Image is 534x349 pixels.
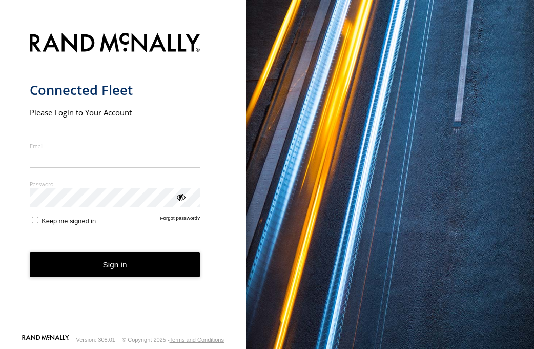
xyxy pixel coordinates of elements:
[160,215,200,225] a: Forgot password?
[30,180,200,188] label: Password
[30,142,200,150] label: Email
[30,82,200,99] h1: Connected Fleet
[30,252,200,277] button: Sign in
[122,337,224,343] div: © Copyright 2025 -
[30,27,217,334] form: main
[32,217,38,223] input: Keep me signed in
[30,107,200,118] h2: Please Login to Your Account
[170,337,224,343] a: Terms and Conditions
[175,191,186,202] div: ViewPassword
[22,335,69,345] a: Visit our Website
[42,217,96,225] span: Keep me signed in
[30,31,200,57] img: Rand McNally
[76,337,115,343] div: Version: 308.01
